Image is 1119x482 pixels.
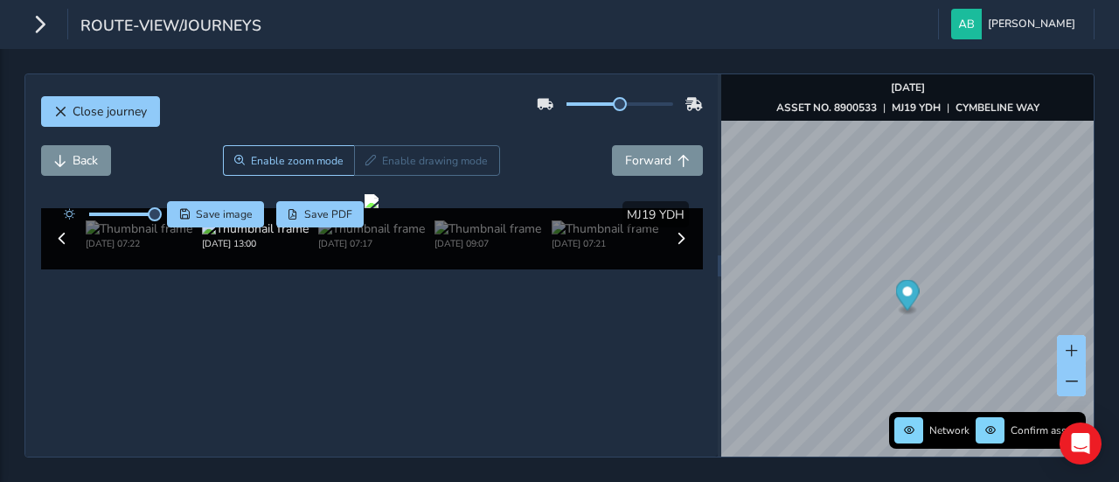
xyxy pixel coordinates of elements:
[202,220,309,237] img: Thumbnail frame
[552,220,658,237] img: Thumbnail frame
[318,220,425,237] img: Thumbnail frame
[202,237,309,250] div: [DATE] 13:00
[929,423,970,437] span: Network
[167,201,264,227] button: Save
[41,145,111,176] button: Back
[304,207,352,221] span: Save PDF
[73,103,147,120] span: Close journey
[896,280,920,316] div: Map marker
[951,9,982,39] img: diamond-layout
[956,101,1039,115] strong: CYMBELINE WAY
[318,237,425,250] div: [DATE] 07:17
[951,9,1081,39] button: [PERSON_NAME]
[627,206,685,223] span: MJ19 YDH
[41,96,160,127] button: Close journey
[434,220,541,237] img: Thumbnail frame
[196,207,253,221] span: Save image
[776,101,1039,115] div: | |
[223,145,355,176] button: Zoom
[988,9,1075,39] span: [PERSON_NAME]
[891,80,925,94] strong: [DATE]
[612,145,703,176] button: Forward
[73,152,98,169] span: Back
[434,237,541,250] div: [DATE] 09:07
[776,101,877,115] strong: ASSET NO. 8900533
[552,237,658,250] div: [DATE] 07:21
[892,101,941,115] strong: MJ19 YDH
[276,201,365,227] button: PDF
[86,237,192,250] div: [DATE] 07:22
[1011,423,1081,437] span: Confirm assets
[80,15,261,39] span: route-view/journeys
[251,154,344,168] span: Enable zoom mode
[625,152,671,169] span: Forward
[1060,423,1102,465] div: Open Intercom Messenger
[86,220,192,237] img: Thumbnail frame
